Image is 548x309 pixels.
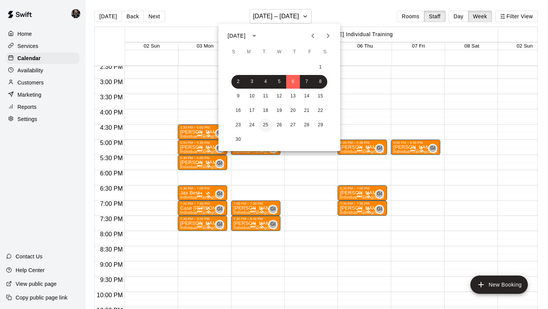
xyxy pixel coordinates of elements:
button: 1 [314,61,327,74]
button: 19 [272,104,286,118]
button: Next month [320,28,336,43]
span: Saturday [318,45,332,60]
button: 17 [245,104,259,118]
button: 23 [231,118,245,132]
button: 13 [286,89,300,103]
span: Sunday [227,45,241,60]
button: 6 [286,75,300,89]
span: Wednesday [272,45,286,60]
button: 2 [231,75,245,89]
button: 7 [300,75,314,89]
div: [DATE] [228,32,245,40]
button: 11 [259,89,272,103]
button: 21 [300,104,314,118]
button: 14 [300,89,314,103]
button: 22 [314,104,327,118]
button: 3 [245,75,259,89]
button: 18 [259,104,272,118]
button: 4 [259,75,272,89]
button: 5 [272,75,286,89]
button: 15 [314,89,327,103]
button: 26 [272,118,286,132]
span: Thursday [288,45,301,60]
button: 30 [231,133,245,147]
button: 12 [272,89,286,103]
button: 29 [314,118,327,132]
span: Friday [303,45,317,60]
button: 25 [259,118,272,132]
button: 10 [245,89,259,103]
button: 20 [286,104,300,118]
button: calendar view is open, switch to year view [248,29,261,42]
button: 9 [231,89,245,103]
button: 24 [245,118,259,132]
span: Monday [242,45,256,60]
span: Tuesday [257,45,271,60]
button: 16 [231,104,245,118]
button: Previous month [305,28,320,43]
button: 28 [300,118,314,132]
button: 8 [314,75,327,89]
button: 27 [286,118,300,132]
